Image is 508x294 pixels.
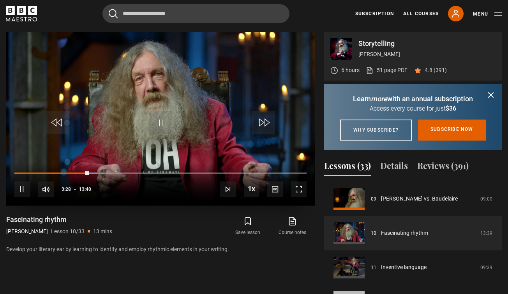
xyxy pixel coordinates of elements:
[14,173,307,174] div: Progress Bar
[244,181,259,197] button: Playback Rate
[341,66,360,74] p: 6 hours
[418,120,486,141] a: Subscribe now
[102,4,289,23] input: Search
[381,229,428,237] a: Fascinating rhythm
[6,245,315,254] p: Develop your literary ear by learning to identify and employ rhythmic elements in your writing.
[380,159,408,176] button: Details
[6,6,37,21] svg: BBC Maestro
[14,181,30,197] button: Pause
[38,181,54,197] button: Mute
[403,10,439,17] a: All Courses
[6,227,48,236] p: [PERSON_NAME]
[366,66,407,74] a: 51 page PDF
[371,95,387,103] i: more
[333,93,492,104] p: Learn with an annual subscription
[6,215,112,224] h1: Fascinating rhythm
[220,181,236,197] button: Next Lesson
[226,215,270,238] button: Save lesson
[358,50,496,58] p: [PERSON_NAME]
[425,66,447,74] p: 4.8 (391)
[79,182,91,196] span: 13:40
[267,181,283,197] button: Captions
[358,40,496,47] p: Storytelling
[93,227,112,236] p: 13 mins
[62,182,71,196] span: 3:28
[340,120,412,141] a: Why subscribe?
[333,104,492,113] p: Access every course for just
[6,32,315,206] video-js: Video Player
[51,227,85,236] p: Lesson 10/33
[381,195,458,203] a: [PERSON_NAME] vs. Baudelaire
[324,159,371,176] button: Lessons (33)
[74,187,76,192] span: -
[291,181,307,197] button: Fullscreen
[109,9,118,19] button: Submit the search query
[446,105,456,112] span: $36
[355,10,394,17] a: Subscription
[381,263,427,271] a: Inventive language
[473,10,502,18] button: Toggle navigation
[270,215,315,238] a: Course notes
[417,159,469,176] button: Reviews (391)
